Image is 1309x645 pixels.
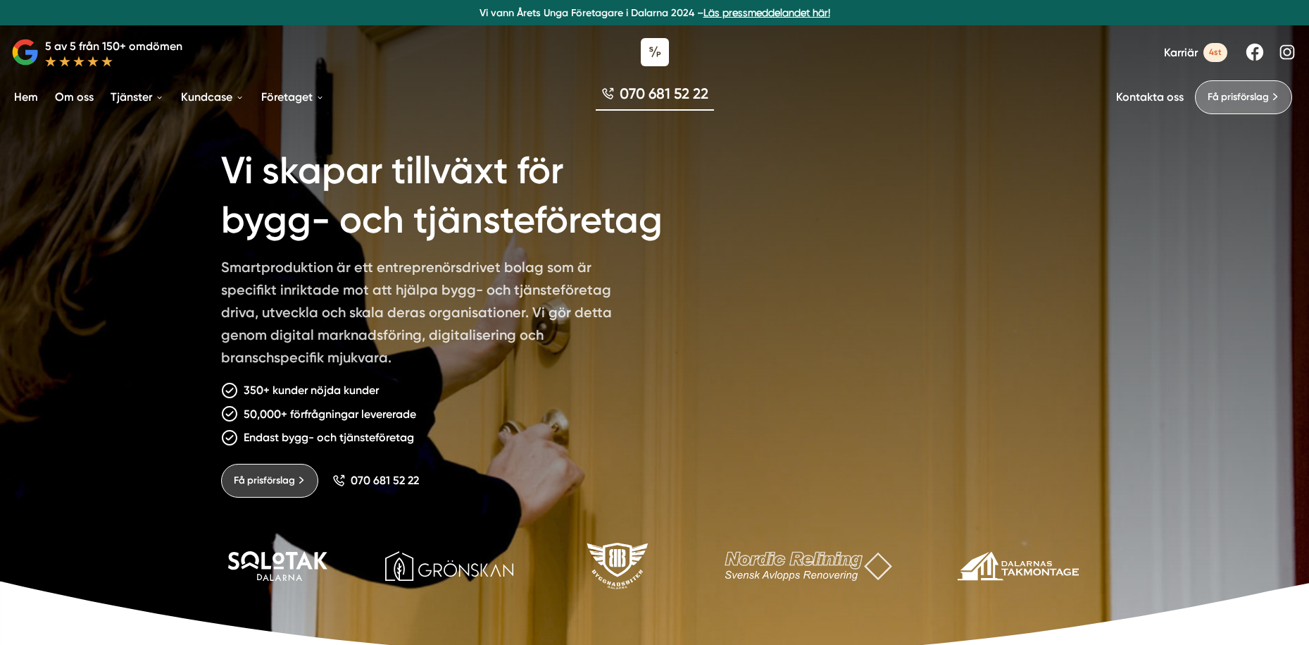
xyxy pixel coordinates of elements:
[11,79,41,115] a: Hem
[1195,80,1292,114] a: Få prisförslag
[6,6,1303,20] p: Vi vann Årets Unga Företagare i Dalarna 2024 –
[1208,90,1269,105] span: Få prisförslag
[351,474,419,487] span: 070 681 52 22
[258,79,327,115] a: Företaget
[45,37,182,55] p: 5 av 5 från 150+ omdömen
[52,79,96,115] a: Om oss
[244,381,379,399] p: 350+ kunder nöjda kunder
[703,7,830,18] a: Läs pressmeddelandet här!
[178,79,247,115] a: Kundcase
[1164,43,1227,62] a: Karriär 4st
[244,405,416,423] p: 50,000+ förfrågningar levererade
[596,83,714,111] a: 070 681 52 22
[244,429,414,446] p: Endast bygg- och tjänsteföretag
[1164,46,1198,59] span: Karriär
[620,83,708,104] span: 070 681 52 22
[1203,43,1227,62] span: 4st
[108,79,167,115] a: Tjänster
[1116,90,1184,104] a: Kontakta oss
[332,474,419,487] a: 070 681 52 22
[221,464,318,498] a: Få prisförslag
[221,130,713,256] h1: Vi skapar tillväxt för bygg- och tjänsteföretag
[221,256,627,374] p: Smartproduktion är ett entreprenörsdrivet bolag som är specifikt inriktade mot att hjälpa bygg- o...
[234,473,295,489] span: Få prisförslag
